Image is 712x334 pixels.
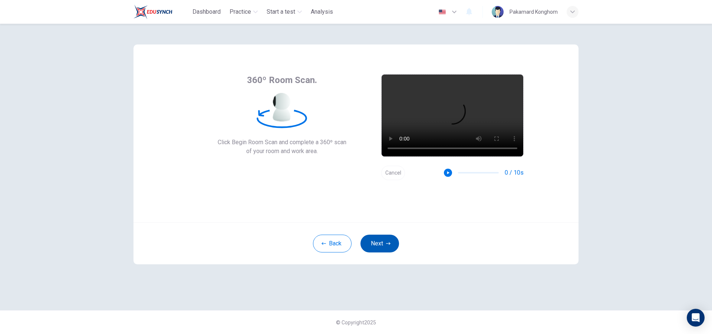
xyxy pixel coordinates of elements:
[192,7,221,16] span: Dashboard
[133,4,189,19] a: Train Test logo
[267,7,295,16] span: Start a test
[189,5,224,19] button: Dashboard
[230,7,251,16] span: Practice
[264,5,305,19] button: Start a test
[381,166,405,180] button: Cancel
[687,309,705,327] div: Open Intercom Messenger
[313,235,352,252] button: Back
[311,7,333,16] span: Analysis
[227,5,261,19] button: Practice
[218,147,346,156] span: of your room and work area.
[218,138,346,147] span: Click Begin Room Scan and complete a 360º scan
[336,320,376,325] span: © Copyright 2025
[510,7,558,16] div: Pakamard Konghom
[133,4,172,19] img: Train Test logo
[247,74,317,86] span: 360º Room Scan.
[308,5,336,19] button: Analysis
[438,9,447,15] img: en
[360,235,399,252] button: Next
[492,6,504,18] img: Profile picture
[505,168,524,177] span: 0 / 10s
